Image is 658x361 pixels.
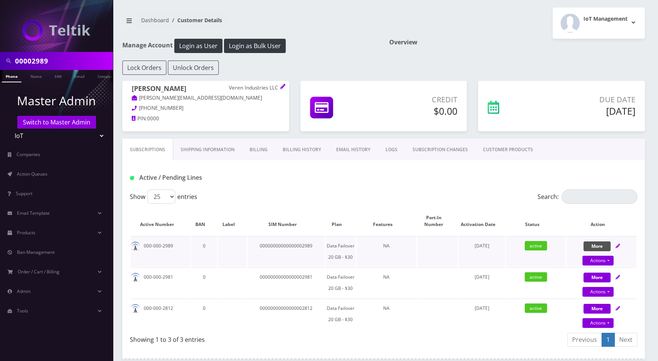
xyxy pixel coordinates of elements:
[130,190,197,204] label: Show entries
[417,207,458,235] th: Port-In Number: activate to sort column ascending
[326,267,356,298] td: Data Failover 20 GB - $30
[562,190,637,204] input: Search:
[122,39,378,53] h1: Manage Account
[191,207,217,235] th: BAN: activate to sort column ascending
[506,207,566,235] th: Status: activate to sort column ascending
[525,303,547,313] span: active
[475,243,489,249] span: [DATE]
[130,174,291,181] h1: Active / Pending Lines
[139,105,183,111] span: [PHONE_NUMBER]
[173,139,242,161] a: Shipping Information
[131,299,190,329] td: 000-000-2812
[248,267,324,298] td: 00000000000000002981
[51,70,65,82] a: SIM
[248,207,324,235] th: SIM Number: activate to sort column ascending
[376,94,458,105] p: Credit
[378,139,405,161] a: LOGS
[15,54,111,68] input: Search in Company
[583,273,611,282] button: More
[475,305,489,311] span: [DATE]
[174,39,222,53] button: Login as User
[17,171,47,177] span: Action Queues
[122,139,173,161] a: Subscriptions
[17,116,96,129] a: Switch to Master Admin
[131,267,190,298] td: 000-000-2981
[141,17,169,24] a: Dashboard
[27,70,46,82] a: Name
[567,207,637,235] th: Action: activate to sort column ascending
[191,299,217,329] td: 0
[248,236,324,267] td: 00000000000000002989
[17,229,35,236] span: Products
[131,273,140,282] img: default.png
[224,39,286,53] button: Login as Bulk User
[475,274,489,280] span: [DATE]
[326,236,356,267] td: Data Failover 20 GB - $30
[132,85,280,94] h1: [PERSON_NAME]
[389,39,645,46] h1: Overview
[224,41,286,49] a: Login as Bulk User
[16,190,32,197] span: Support
[17,151,40,158] span: Companies
[541,94,635,105] p: Due Date
[18,268,59,275] span: Order / Cart / Billing
[173,41,224,49] a: Login as User
[229,85,280,91] p: Veren Industries LLC
[169,16,222,24] li: Customer Details
[541,105,635,117] h5: [DATE]
[131,304,140,313] img: default.png
[147,115,159,122] span: 0000
[583,241,611,251] button: More
[582,318,614,328] a: Actions
[131,207,190,235] th: Active Number: activate to sort column ascending
[122,61,166,75] button: Lock Orders
[525,272,547,282] span: active
[275,139,329,161] a: Billing History
[70,70,88,82] a: Email
[248,299,324,329] td: 00000000000000002812
[130,176,134,180] img: Active / Pending Lines
[553,8,645,39] button: IoT Management
[405,139,475,161] a: SUBSCRIPTION CHANGES
[94,70,119,82] a: Company
[17,249,55,255] span: Ban Management
[17,308,28,314] span: Tools
[131,241,140,251] img: default.png
[168,61,219,75] button: Unlock Orders
[130,332,378,344] div: Showing 1 to 3 of 3 entries
[376,105,458,117] h5: $0.00
[538,190,637,204] label: Search:
[525,241,547,250] span: active
[583,16,628,22] h2: IoT Management
[567,333,602,347] a: Previous
[329,139,378,161] a: EMAIL HISTORY
[17,288,30,294] span: Admin
[326,207,356,235] th: Plan: activate to sort column ascending
[356,299,416,329] td: NA
[23,20,90,41] img: IoT
[147,190,175,204] select: Showentries
[132,115,147,123] a: PIN:
[122,12,378,34] nav: breadcrumb
[191,267,217,298] td: 0
[17,210,50,216] span: Email Template
[131,236,190,267] td: 000-000-2989
[2,70,21,82] a: Phone
[242,139,275,161] a: Billing
[582,256,614,265] a: Actions
[458,207,505,235] th: Activation Date: activate to sort column ascending
[356,267,416,298] td: NA
[191,236,217,267] td: 0
[614,333,637,347] a: Next
[356,236,416,267] td: NA
[583,304,611,314] button: More
[356,207,416,235] th: Features: activate to sort column ascending
[602,333,615,347] a: 1
[326,299,356,329] td: Data Failover 20 GB - $30
[218,207,247,235] th: Label: activate to sort column ascending
[582,287,614,297] a: Actions
[475,139,541,161] a: CUSTOMER PRODUCTS
[132,94,262,102] a: [PERSON_NAME][EMAIL_ADDRESS][DOMAIN_NAME]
